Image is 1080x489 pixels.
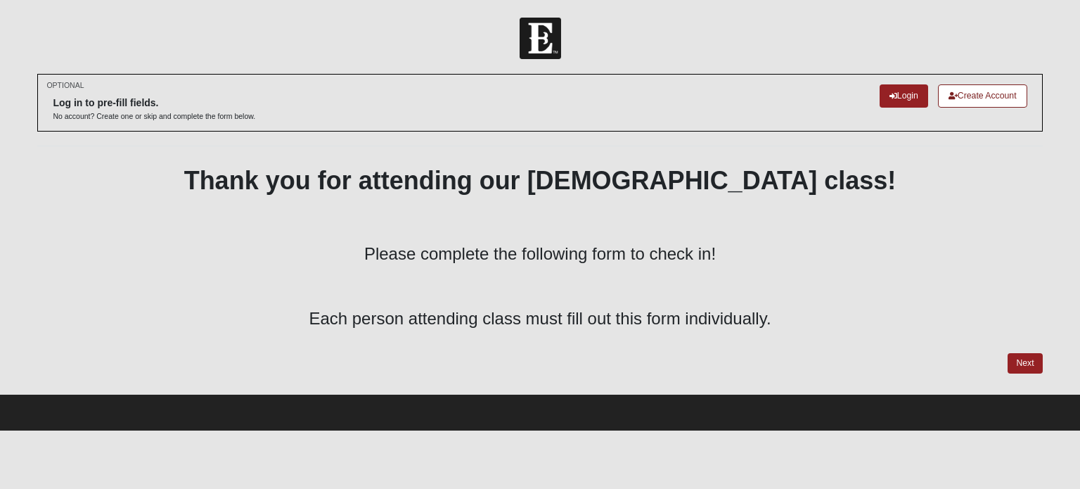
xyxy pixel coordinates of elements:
[880,84,928,108] a: Login
[1008,353,1042,374] a: Next
[46,80,84,91] small: OPTIONAL
[53,97,255,109] h6: Log in to pre-fill fields.
[53,111,255,122] p: No account? Create one or skip and complete the form below.
[520,18,561,59] img: Church of Eleven22 Logo
[184,166,896,195] b: Thank you for attending our [DEMOGRAPHIC_DATA] class!
[938,84,1027,108] a: Create Account
[309,309,771,328] span: Each person attending class must fill out this form individually.
[364,244,716,263] span: Please complete the following form to check in!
